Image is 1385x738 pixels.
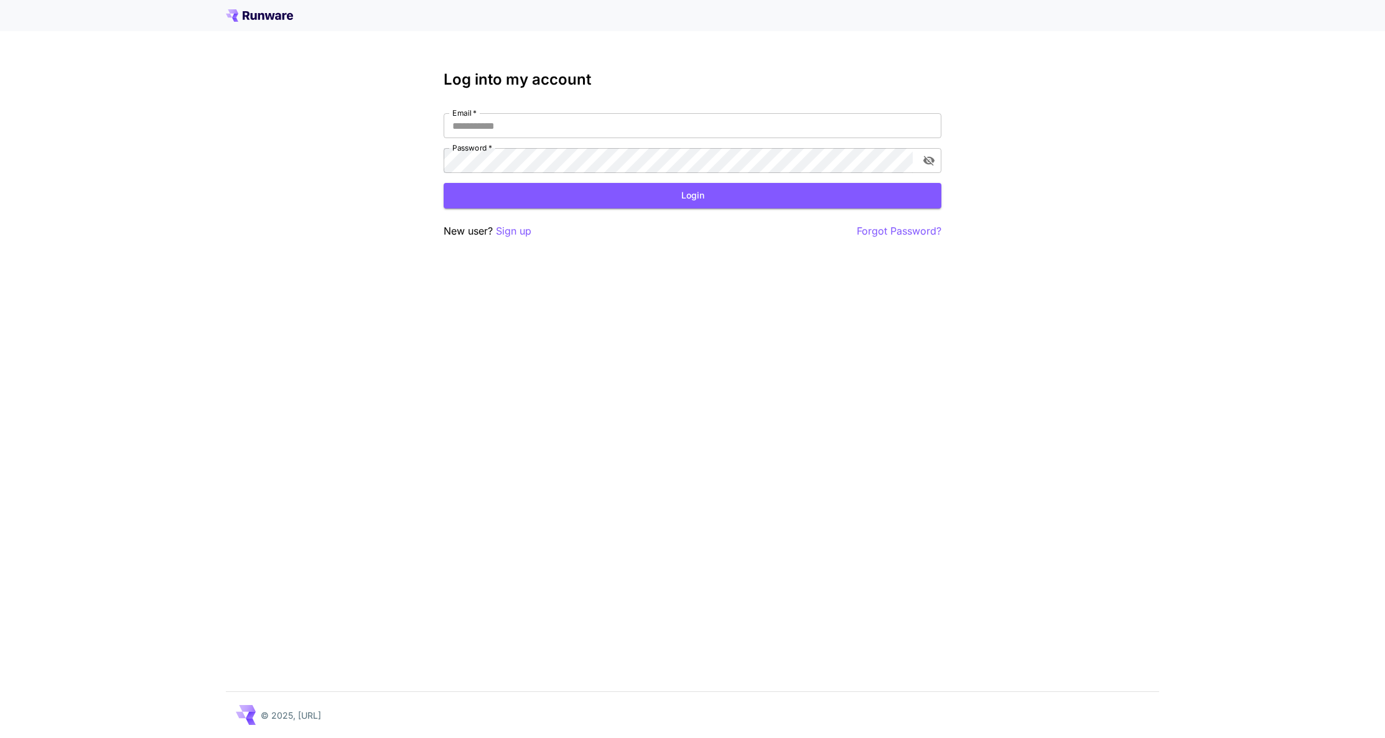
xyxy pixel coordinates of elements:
p: New user? [444,223,531,239]
label: Email [452,108,477,118]
label: Password [452,142,492,153]
p: © 2025, [URL] [261,709,321,722]
button: Login [444,183,941,208]
button: toggle password visibility [918,149,940,172]
button: Forgot Password? [857,223,941,239]
h3: Log into my account [444,71,941,88]
button: Sign up [496,223,531,239]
